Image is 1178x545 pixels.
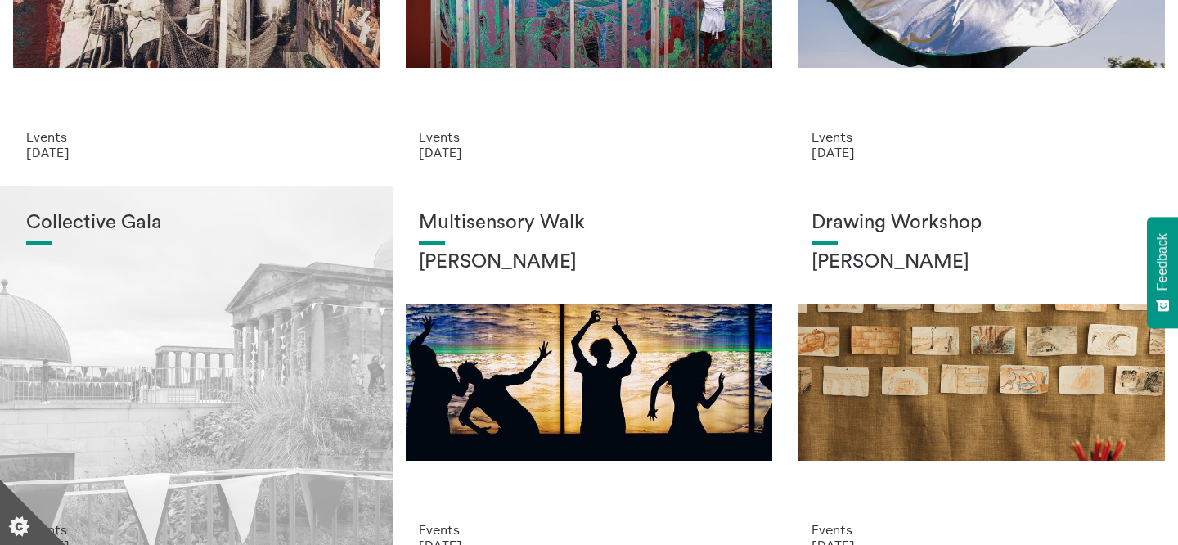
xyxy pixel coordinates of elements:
h1: Collective Gala [26,212,366,235]
p: Events [26,522,366,537]
p: [DATE] [419,145,759,160]
p: Events [812,129,1152,144]
p: [DATE] [26,145,366,160]
h2: [PERSON_NAME] [812,251,1152,274]
p: Events [812,522,1152,537]
button: Feedback - Show survey [1147,217,1178,328]
span: Feedback [1155,233,1170,291]
p: [DATE] [812,145,1152,160]
h1: Drawing Workshop [812,212,1152,235]
p: Events [26,129,366,144]
p: Events [419,129,759,144]
p: Events [419,522,759,537]
h1: Multisensory Walk [419,212,759,235]
h2: [PERSON_NAME] [419,251,759,274]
